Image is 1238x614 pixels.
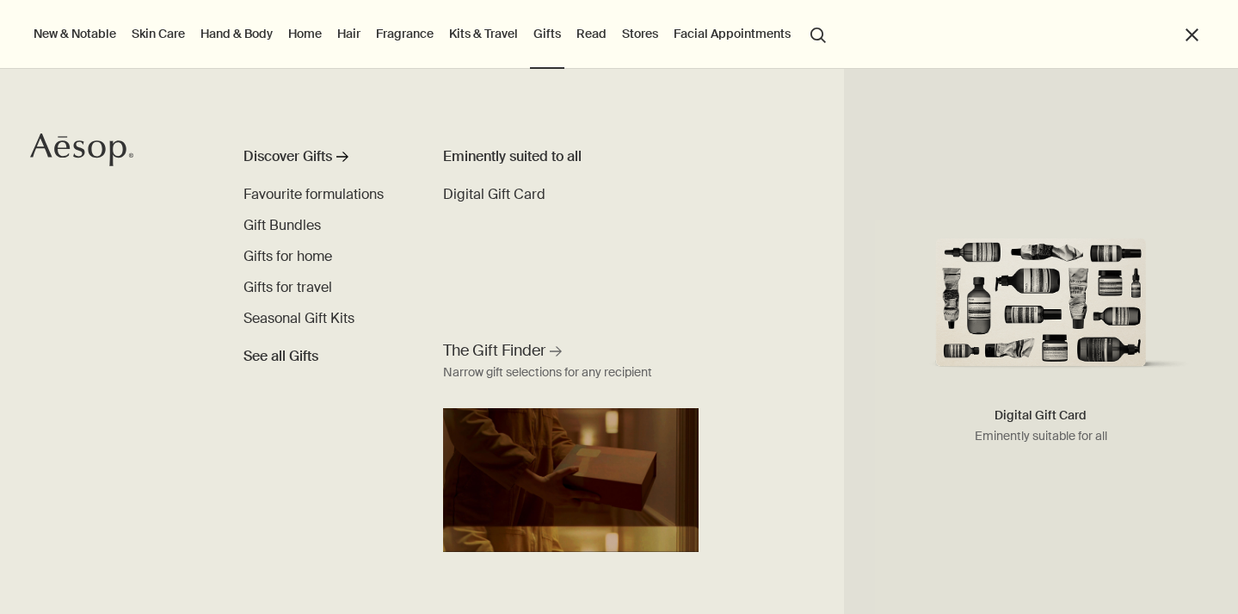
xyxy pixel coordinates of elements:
a: Favourite formulations [243,184,384,205]
a: The Gift Finder Narrow gift selections for any recipientAesop Gift Finder [439,336,702,552]
a: Seasonal Gift Kits [243,308,354,329]
svg: Aesop [30,133,133,167]
button: New & Notable [30,22,120,45]
a: Kits & Travel [446,22,521,45]
div: Narrow gift selections for any recipient [443,363,652,383]
span: See all Gifts [243,346,318,367]
a: Home [285,22,325,45]
span: Gifts for travel [243,278,332,296]
span: Gift Bundles [243,216,321,234]
button: Close the Menu [1182,25,1202,45]
a: Skin Care [128,22,188,45]
span: The Gift Finder [443,340,545,362]
a: Gifts for travel [243,277,332,298]
a: Aesop gift card with graphic printDigital Gift CardEminently suitable for all [861,220,1221,462]
a: Facial Appointments [670,22,794,45]
a: Read [573,22,610,45]
button: Open search [803,17,834,50]
a: Aesop [30,133,133,171]
div: Eminently suited to all [443,146,642,167]
button: Stores [619,22,662,45]
a: Digital Gift Card [443,184,545,205]
span: Seasonal Gift Kits [243,309,354,327]
a: Hand & Body [197,22,276,45]
p: Eminently suitable for all [861,426,1221,445]
a: Hair [334,22,364,45]
a: See all Gifts [243,339,318,367]
a: Gift Bundles [243,215,321,236]
a: Gifts for home [243,246,332,267]
span: Gifts for home [243,247,332,265]
a: Fragrance [373,22,437,45]
span: Favourite formulations [243,185,384,203]
a: Discover Gifts [243,146,406,174]
img: Aesop gift card with graphic print [861,238,1221,388]
a: Gifts [530,22,564,45]
div: Discover Gifts [243,146,332,167]
span: Digital Gift Card [443,185,545,203]
h5: Digital Gift Card [861,406,1221,445]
